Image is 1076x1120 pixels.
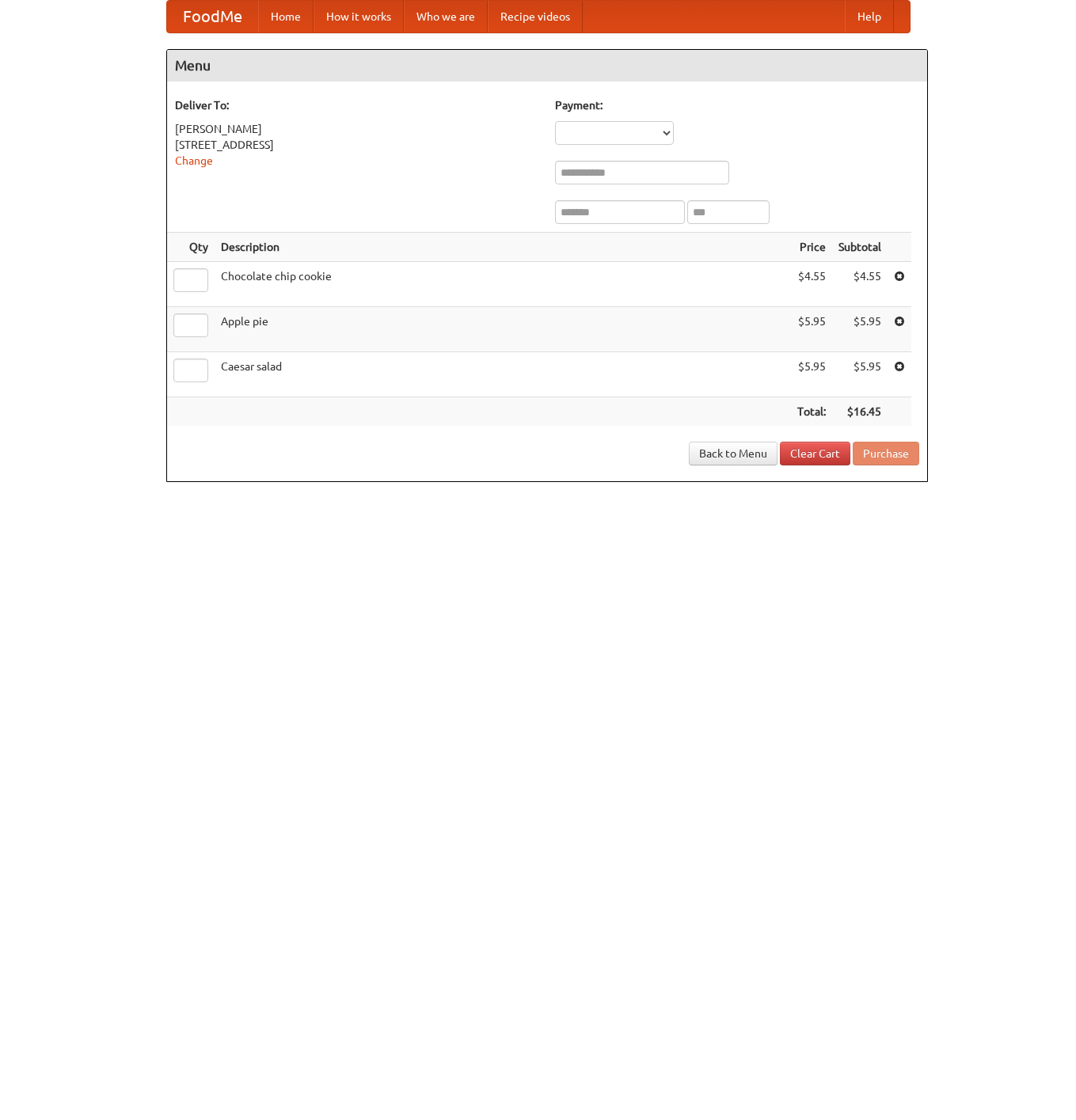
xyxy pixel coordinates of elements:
[175,154,213,167] a: Change
[791,352,832,397] td: $5.95
[832,397,888,427] th: $16.45
[689,442,778,465] a: Back to Menu
[555,97,919,113] h5: Payment:
[167,1,258,32] a: FoodMe
[215,233,791,262] th: Description
[832,262,888,307] td: $4.55
[832,307,888,352] td: $5.95
[175,97,539,113] h5: Deliver To:
[791,397,832,427] th: Total:
[488,1,583,32] a: Recipe videos
[215,307,791,352] td: Apple pie
[404,1,488,32] a: Who we are
[175,137,539,153] div: [STREET_ADDRESS]
[791,233,832,262] th: Price
[215,262,791,307] td: Chocolate chip cookie
[832,352,888,397] td: $5.95
[791,307,832,352] td: $5.95
[167,50,927,82] h4: Menu
[845,1,894,32] a: Help
[832,233,888,262] th: Subtotal
[258,1,314,32] a: Home
[215,352,791,397] td: Caesar salad
[791,262,832,307] td: $4.55
[853,442,919,465] button: Purchase
[314,1,404,32] a: How it works
[175,121,539,137] div: [PERSON_NAME]
[780,442,850,465] a: Clear Cart
[167,233,215,262] th: Qty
